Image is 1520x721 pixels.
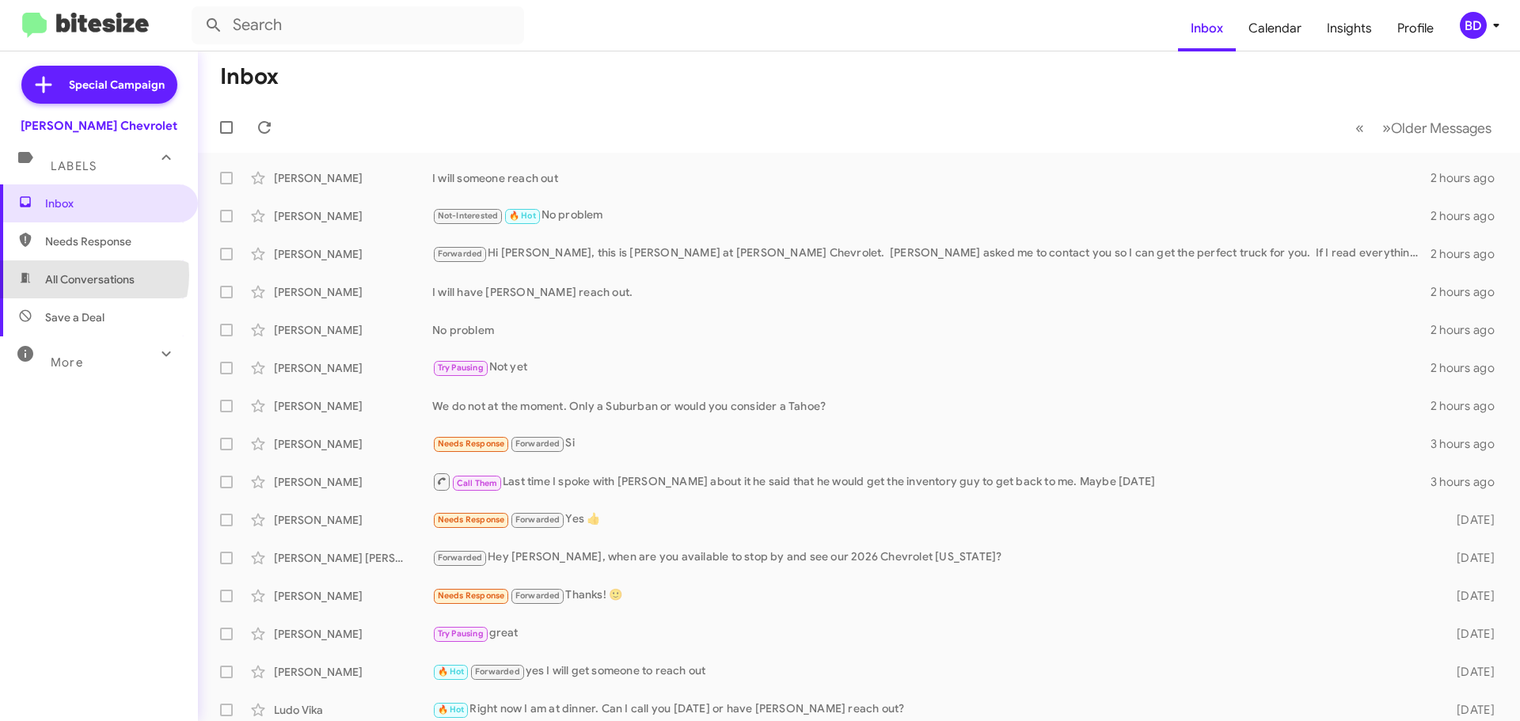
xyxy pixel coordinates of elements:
[1431,208,1507,224] div: 2 hours ago
[1431,702,1507,718] div: [DATE]
[1431,322,1507,338] div: 2 hours ago
[1431,664,1507,680] div: [DATE]
[274,550,432,566] div: [PERSON_NAME] [PERSON_NAME]
[1382,118,1391,138] span: »
[511,513,564,528] span: Forwarded
[45,233,180,249] span: Needs Response
[274,702,432,718] div: Ludo Vika
[274,170,432,186] div: [PERSON_NAME]
[51,159,97,173] span: Labels
[1236,6,1314,51] a: Calendar
[274,208,432,224] div: [PERSON_NAME]
[1431,284,1507,300] div: 2 hours ago
[274,588,432,604] div: [PERSON_NAME]
[45,195,180,211] span: Inbox
[1431,170,1507,186] div: 2 hours ago
[1431,588,1507,604] div: [DATE]
[432,510,1431,529] div: Yes 👍
[509,211,536,221] span: 🔥 Hot
[1346,112,1374,144] button: Previous
[274,512,432,528] div: [PERSON_NAME]
[21,118,177,134] div: [PERSON_NAME] Chevrolet
[438,362,484,373] span: Try Pausing
[432,662,1431,681] div: yes I will get someone to reach out
[1431,360,1507,376] div: 2 hours ago
[1431,474,1507,490] div: 3 hours ago
[1431,436,1507,452] div: 3 hours ago
[274,360,432,376] div: [PERSON_NAME]
[432,207,1431,225] div: No problem
[511,589,564,604] span: Forwarded
[274,436,432,452] div: [PERSON_NAME]
[432,322,1431,338] div: No problem
[274,284,432,300] div: [PERSON_NAME]
[274,246,432,262] div: [PERSON_NAME]
[434,247,486,262] span: Forwarded
[51,355,83,370] span: More
[438,666,465,677] span: 🔥 Hot
[1446,12,1503,39] button: BD
[434,551,486,566] span: Forwarded
[438,438,505,449] span: Needs Response
[511,437,564,452] span: Forwarded
[438,211,499,221] span: Not-Interested
[69,77,165,93] span: Special Campaign
[432,245,1431,263] div: Hi [PERSON_NAME], this is [PERSON_NAME] at [PERSON_NAME] Chevrolet. [PERSON_NAME] asked me to con...
[192,6,524,44] input: Search
[432,586,1431,605] div: Thanks! 🙂
[1431,512,1507,528] div: [DATE]
[432,434,1431,453] div: Si
[220,64,279,89] h1: Inbox
[438,628,484,639] span: Try Pausing
[432,398,1431,414] div: We do not at the moment. Only a Suburban or would you consider a Tahoe?
[471,665,523,680] span: Forwarded
[274,322,432,338] div: [PERSON_NAME]
[1355,118,1364,138] span: «
[1460,12,1487,39] div: BD
[1431,246,1507,262] div: 2 hours ago
[1314,6,1385,51] a: Insights
[432,624,1431,643] div: great
[438,514,505,525] span: Needs Response
[1347,112,1501,144] nav: Page navigation example
[1178,6,1236,51] a: Inbox
[274,626,432,642] div: [PERSON_NAME]
[432,284,1431,300] div: I will have [PERSON_NAME] reach out.
[274,398,432,414] div: [PERSON_NAME]
[432,700,1431,719] div: Right now I am at dinner. Can I call you [DATE] or have [PERSON_NAME] reach out?
[274,664,432,680] div: [PERSON_NAME]
[1431,398,1507,414] div: 2 hours ago
[432,472,1431,491] div: Last time I spoke with [PERSON_NAME] about it he said that he would get the inventory guy to get ...
[457,478,498,488] span: Call Them
[1391,120,1491,137] span: Older Messages
[1431,550,1507,566] div: [DATE]
[432,359,1431,377] div: Not yet
[1385,6,1446,51] a: Profile
[21,66,177,104] a: Special Campaign
[432,548,1431,567] div: Hey [PERSON_NAME], when are you available to stop by and see our 2026 Chevrolet [US_STATE]?
[438,590,505,601] span: Needs Response
[1431,626,1507,642] div: [DATE]
[45,271,135,287] span: All Conversations
[432,170,1431,186] div: I will someone reach out
[274,474,432,490] div: [PERSON_NAME]
[438,704,465,715] span: 🔥 Hot
[1373,112,1501,144] button: Next
[45,309,104,325] span: Save a Deal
